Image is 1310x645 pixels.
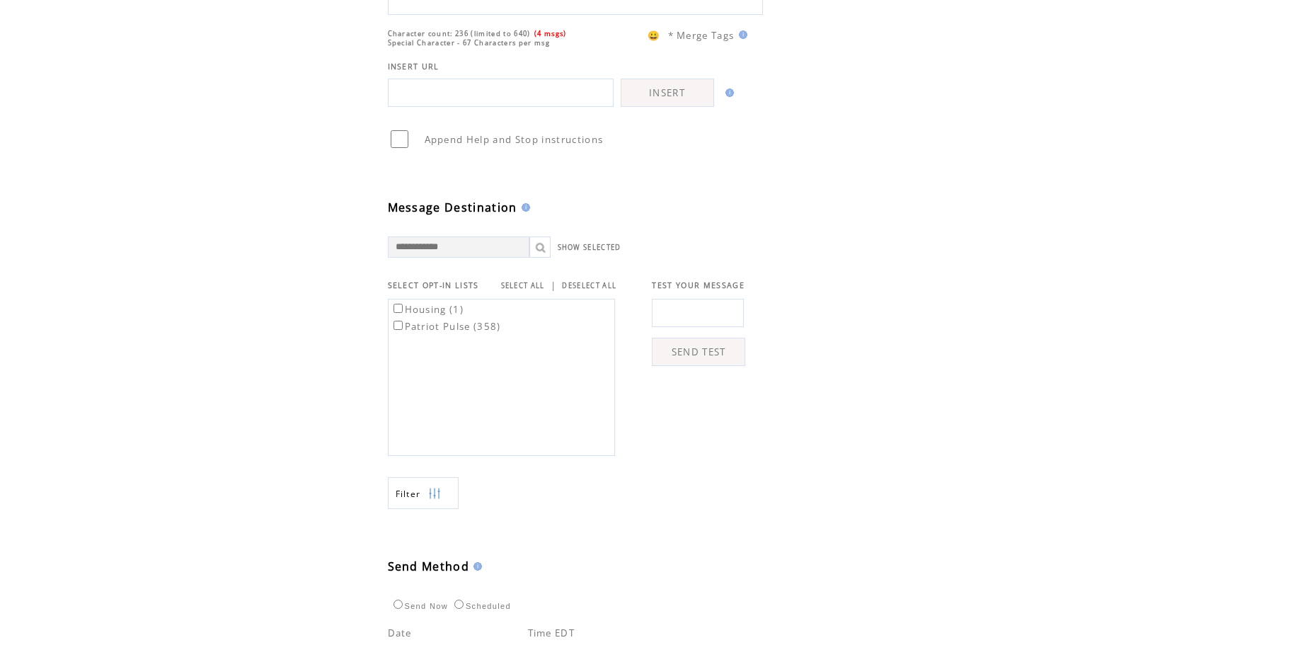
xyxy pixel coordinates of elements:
[652,280,745,290] span: TEST YOUR MESSAGE
[390,602,448,610] label: Send Now
[562,281,616,290] a: DESELECT ALL
[425,133,604,146] span: Append Help and Stop instructions
[451,602,511,610] label: Scheduled
[528,627,575,639] span: Time EDT
[388,62,439,72] span: INSERT URL
[388,477,459,509] a: Filter
[393,304,403,313] input: Housing (1)
[558,243,621,252] a: SHOW SELECTED
[388,280,479,290] span: SELECT OPT-IN LISTS
[721,89,734,97] img: help.gif
[652,338,745,366] a: SEND TEST
[454,600,464,609] input: Scheduled
[534,29,567,38] span: (4 msgs)
[388,559,470,574] span: Send Method
[621,79,714,107] a: INSERT
[735,30,747,39] img: help.gif
[391,303,464,316] label: Housing (1)
[428,478,441,510] img: filters.png
[393,600,403,609] input: Send Now
[668,29,735,42] span: * Merge Tags
[551,279,556,292] span: |
[517,203,530,212] img: help.gif
[388,38,551,47] span: Special Character - 67 Characters per msg
[388,627,412,639] span: Date
[388,200,517,215] span: Message Destination
[396,488,421,500] span: Show filters
[469,562,482,571] img: help.gif
[648,29,660,42] span: 😀
[393,321,403,330] input: Patriot Pulse (358)
[501,281,545,290] a: SELECT ALL
[391,320,501,333] label: Patriot Pulse (358)
[388,29,531,38] span: Character count: 236 (limited to 640)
